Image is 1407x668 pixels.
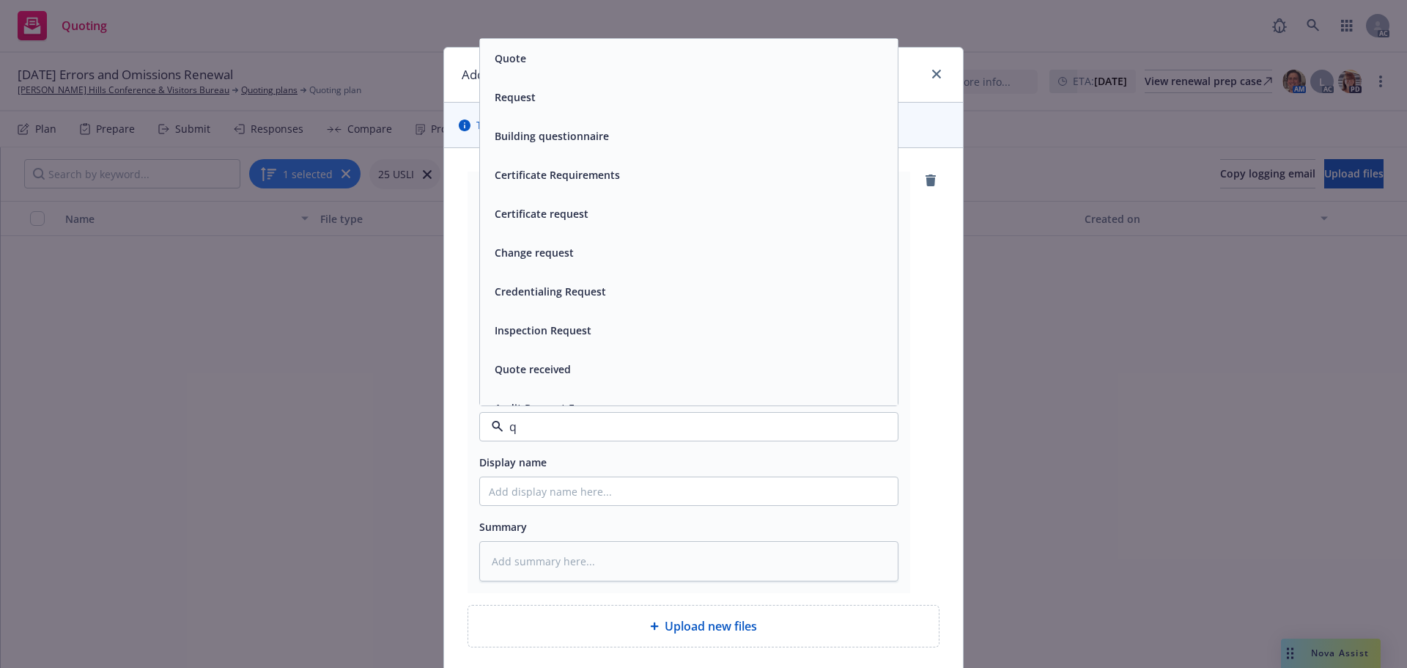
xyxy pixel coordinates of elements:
[495,167,620,183] button: Certificate Requirements
[495,245,574,260] button: Change request
[922,172,939,189] a: remove
[495,323,591,338] button: Inspection Request
[495,361,571,377] button: Quote received
[495,284,606,299] button: Credentialing Request
[479,455,547,469] span: Display name
[495,128,609,144] button: Building questionnaire
[665,617,757,635] span: Upload new files
[476,117,720,133] span: The uploaded files will be associated with
[480,477,898,505] input: Add display name here...
[503,418,868,436] input: Filter by keyword
[495,400,594,416] button: Audit Request Form
[495,89,536,105] button: Request
[468,605,939,647] div: Upload new files
[495,51,526,66] button: Quote
[495,206,588,221] button: Certificate request
[928,65,945,83] a: close
[479,520,527,534] span: Summary
[462,65,511,84] h1: Add files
